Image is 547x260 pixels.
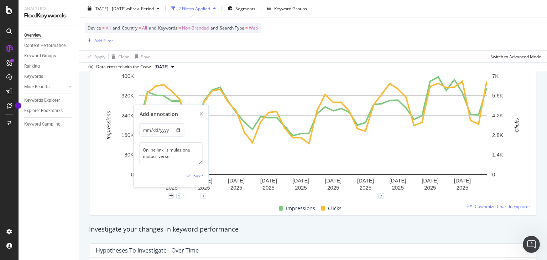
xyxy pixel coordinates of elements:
div: Keyword Groups [274,5,307,11]
span: Customize Chart in Explorer [475,203,530,209]
div: Save [141,53,151,59]
textarea: Message… [6,191,136,203]
div: Data crossed with the Crawl [96,64,152,70]
text: 7K [492,73,499,79]
div: Laura says… [6,56,137,139]
text: [DATE] [292,177,309,184]
div: 1 [200,193,206,199]
text: 2.8K [492,132,503,138]
div: Close [125,3,138,16]
text: 2025 [424,185,436,191]
button: Start recording [45,205,51,211]
text: 2025 [198,185,210,191]
div: Save [193,173,203,179]
text: [DATE] [422,177,438,184]
text: 2025 [295,185,307,191]
div: Switch to Advanced Mode [490,53,541,59]
span: [DATE] - [DATE] [94,5,126,11]
div: Add annotation [140,111,178,118]
div: Hypotheses to Investigate - Over Time [96,247,199,254]
text: [DATE] [454,177,471,184]
span: = [245,25,248,31]
a: Ranking [24,63,74,70]
iframe: Intercom live chat [523,236,540,253]
button: [DATE] [152,63,177,71]
span: Country [122,25,137,31]
button: Upload attachment [34,205,40,211]
div: Hi [PERSON_NAME]! 👋 [11,60,111,67]
a: Customize Chart in Explorer [468,203,530,209]
span: Search Type [220,25,244,31]
text: [DATE] [325,177,342,184]
div: Keywords Explorer [24,97,60,104]
div: Keyword Sampling [24,121,61,128]
button: Emoji picker [11,206,17,211]
a: Keyword Sampling [24,121,74,128]
div: Tooltip anchor [15,102,21,109]
a: Keywords [24,73,74,80]
button: Segments [225,3,258,14]
text: [DATE] [228,177,245,184]
button: Keyword Groups [264,3,310,14]
div: Content Performance [24,42,66,49]
text: [DATE] [260,177,277,184]
button: 2 Filters Applied [168,3,219,14]
text: 2025 [166,185,178,191]
text: 2025 [360,185,371,191]
a: Content Performance [24,42,74,49]
div: Ranking [24,63,40,70]
span: Device [88,25,101,31]
div: Apply [94,53,105,59]
text: 2025 [327,185,339,191]
text: 160K [121,132,134,138]
svg: A chart. [96,72,530,196]
text: [DATE] [389,177,406,184]
button: go back [5,3,18,16]
div: Explorer Bookmarks [24,107,63,115]
a: Keyword Groups [24,52,74,60]
div: Keywords [24,73,43,80]
text: 4.2K [492,112,503,118]
a: Keywords Explorer [24,97,74,104]
p: Active 22h ago [35,9,69,16]
button: Gif picker [22,205,28,211]
button: Clear [109,51,129,62]
div: Keyword Groups [24,52,56,60]
span: All [142,23,147,33]
div: 2 [378,193,384,199]
span: = [102,25,105,31]
button: Apply [85,51,105,62]
button: Save [132,51,151,62]
div: Overview [24,32,41,39]
span: Keywords [158,25,177,31]
text: 2025 [392,185,403,191]
text: [DATE] [196,177,212,184]
h1: [PERSON_NAME] [35,4,81,9]
text: [DATE] [357,177,374,184]
div: More Reports [24,83,50,91]
img: Profile image for Laura [20,4,32,15]
text: 5.6K [492,92,503,99]
a: Explorer Bookmarks [24,107,74,115]
button: Home [111,3,125,16]
text: 80K [124,152,134,158]
div: Investigate your changes in keyword performance [89,225,537,234]
button: Save [184,170,203,181]
div: Welcome to Botify chat support! Have a question? Reply to this message and our team will get back... [11,71,111,120]
text: 320K [121,92,134,99]
span: Impressions [286,204,315,213]
span: and [210,25,218,31]
span: 2025 Aug. 31st [155,64,168,70]
textarea: Online link "simulazione mutuo" verso [140,142,203,164]
text: Impressions [105,111,111,139]
button: Add Filter [85,36,113,45]
div: 2 Filters Applied [178,5,210,11]
div: plus [168,193,174,199]
span: and [113,25,120,31]
text: 0 [492,171,495,177]
span: Clicks [328,204,342,213]
text: 1.4K [492,152,503,158]
span: and [149,25,156,31]
a: More Reports [24,83,67,91]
